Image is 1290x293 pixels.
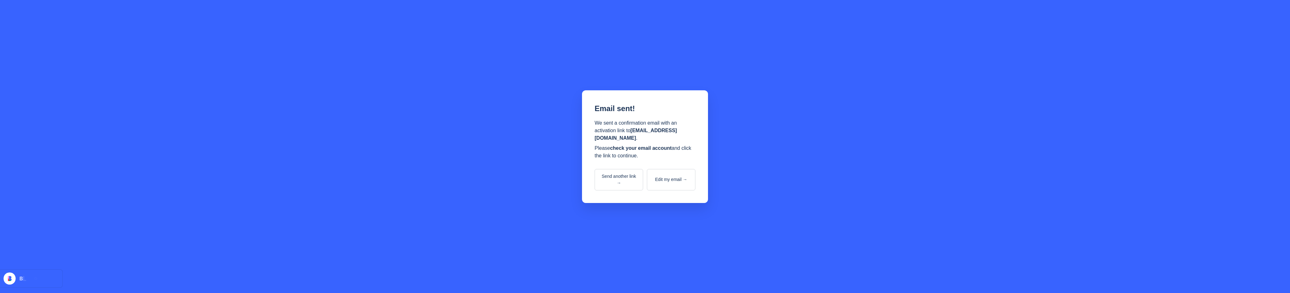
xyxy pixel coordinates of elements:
[610,145,672,151] strong: check your email account
[595,169,643,190] button: Send another link →
[647,169,695,190] button: Edit my email →
[595,144,695,160] p: Please and click the link to continue.
[595,119,695,142] p: We sent a confirmation email with an activation link to .
[595,103,695,114] h2: Email sent!
[595,128,677,141] strong: [EMAIL_ADDRESS][DOMAIN_NAME]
